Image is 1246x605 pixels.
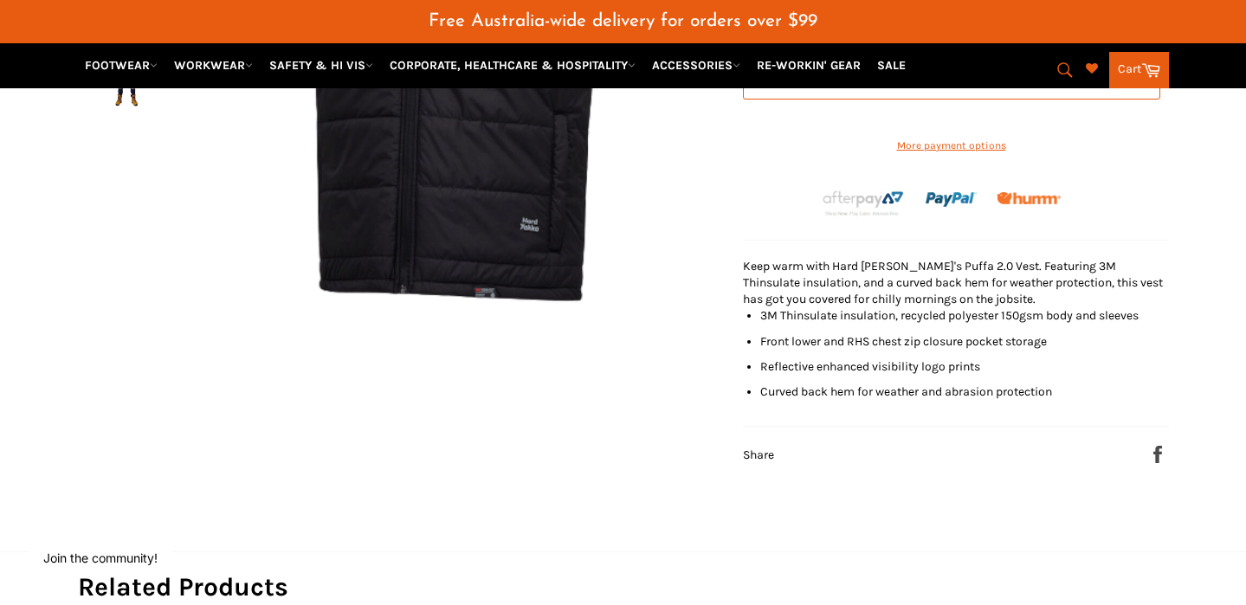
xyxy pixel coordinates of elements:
[821,189,906,218] img: Afterpay-Logo-on-dark-bg_large.png
[429,12,817,30] span: Free Australia-wide delivery for orders over $99
[743,138,1160,153] a: More payment options
[743,447,774,462] span: Share
[997,192,1061,205] img: Humm_core_logo_RGB-01_300x60px_small_195d8312-4386-4de7-b182-0ef9b6303a37.png
[1109,52,1169,88] a: Cart
[870,50,913,80] a: SALE
[43,550,158,565] button: Join the community!
[78,50,165,80] a: FOOTWEAR
[760,307,1169,324] li: 3M Thinsulate insulation, recycled polyester 150gsm body and sleeves
[383,50,642,80] a: CORPORATE, HEALTHCARE & HOSPITALITY
[760,358,1169,375] li: Reflective enhanced visibility logo prints
[750,50,868,80] a: RE-WORKIN' GEAR
[78,570,1169,605] h2: Related Products
[760,383,1169,400] li: Curved back hem for weather and abrasion protection
[743,258,1169,308] p: Keep warm with Hard [PERSON_NAME]'s Puffa 2.0 Vest. Featuring 3M Thinsulate insulation, and a cur...
[926,174,977,225] img: paypal.png
[760,333,1169,350] li: Front lower and RHS chest zip closure pocket storage
[645,50,747,80] a: ACCESSORIES
[262,50,380,80] a: SAFETY & HI VIS
[167,50,260,80] a: WORKWEAR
